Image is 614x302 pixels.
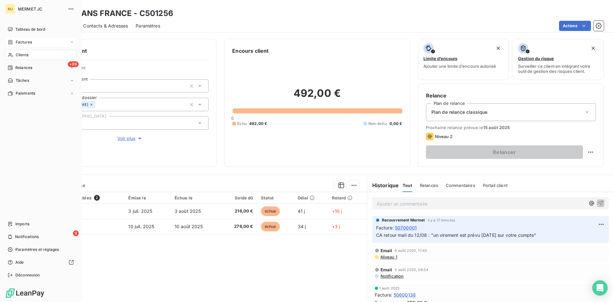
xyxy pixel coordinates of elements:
h6: Encours client [232,47,269,55]
a: Clients [5,50,76,60]
input: Ajouter une valeur [81,83,86,89]
span: 15 août 2025 [483,125,510,130]
span: Factures [16,39,32,45]
span: Notifications [15,234,39,240]
a: Imports [5,219,76,229]
span: Plan de relance classique [431,109,488,115]
span: Paramètres et réglages [15,247,59,252]
span: Surveiller ce client en intégrant votre outil de gestion des risques client. [518,64,598,74]
h3: FERTRANS FRANCE - C501256 [56,8,173,19]
span: 216,00 € [224,208,253,214]
span: 276,00 € [224,223,253,230]
span: Recouvrement Mermet [382,217,425,223]
div: Solde dû [224,195,253,200]
span: Portail client [483,183,508,188]
span: Non-échu [368,121,387,127]
span: Clients [16,52,28,58]
a: Paiements [5,88,76,98]
span: 9 [73,230,79,236]
span: 2 [94,195,100,201]
span: Email [381,248,392,253]
span: 50600138 [394,291,416,298]
div: Émise le [128,195,167,200]
span: Limite d’encours [423,56,457,61]
h6: Historique [367,182,399,189]
span: échue [261,206,280,216]
span: Imports [15,221,29,227]
span: Niveau 2 [435,134,453,139]
span: Relances [420,183,438,188]
button: Relancer [426,145,583,159]
span: 492,00 € [249,121,267,127]
span: Paramètres [136,23,160,29]
span: +3 j [332,224,340,229]
span: il y a 17 minutes [428,218,455,222]
h6: Informations client [39,47,209,55]
span: Facture : [375,291,392,298]
div: Échue le [175,195,216,200]
div: Délai [298,195,324,200]
span: +99 [68,61,79,67]
span: échue [261,222,280,231]
button: Gestion du risqueSurveiller ce client en intégrant votre outil de gestion des risques client. [513,39,604,80]
a: +99Relances [5,63,76,73]
img: Logo LeanPay [5,288,45,298]
span: 41 j [298,208,305,214]
button: Voir plus [51,135,209,142]
span: 10 juil. 2025 [128,224,154,229]
span: Ajouter une limite d’encours autorisé [423,64,496,69]
div: Retard [332,195,363,200]
span: 50700001 [395,224,417,231]
div: Statut [261,195,290,200]
span: Email [381,267,392,272]
span: Propriétés Client [51,65,209,74]
span: Déconnexion [15,272,40,278]
span: Prochaine relance prévue le [426,125,596,130]
h2: 492,00 € [232,87,402,106]
div: Open Intercom Messenger [592,280,608,296]
span: MERMET JC [18,6,64,12]
a: Paramètres et réglages [5,244,76,255]
h6: Relance [426,92,596,99]
span: 8 août 2025, 11:43 [395,249,427,252]
span: Aide [15,259,24,265]
button: Actions [559,21,591,31]
span: 3 août 2025 [175,208,201,214]
span: Tâches [16,78,29,83]
span: +10 j [332,208,342,214]
span: 34 j [298,224,306,229]
span: Contacts & Adresses [83,23,128,29]
span: 10 août 2025 [175,224,203,229]
span: Tableau de bord [15,27,45,32]
span: 0,00 € [390,121,402,127]
span: Commentaires [446,183,475,188]
span: Gestion du risque [518,56,554,61]
span: Échu [237,121,247,127]
span: CA retour mail du 12/08 : "un virement est prévu [DATE] sur votre compte" [376,232,537,238]
span: 0 [231,116,234,121]
a: Aide [5,257,76,267]
span: 1 août 2025 [379,286,400,290]
button: Limite d’encoursAjouter une limite d’encours autorisé [418,39,509,80]
a: Factures [5,37,76,47]
span: Facture : [376,224,394,231]
input: Ajouter une valeur [95,102,100,107]
div: MJ [5,4,15,14]
span: 5 août 2025, 08:54 [395,268,428,272]
span: Tout [403,183,412,188]
span: Relances [15,65,32,71]
div: Pièces comptables [51,195,121,201]
span: 3 juil. 2025 [128,208,152,214]
a: Tableau de bord [5,24,76,35]
span: Paiements [16,90,35,96]
span: Notification [380,274,404,279]
a: Tâches [5,75,76,86]
span: Voir plus [117,135,143,142]
span: Niveau 1 [380,254,397,259]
